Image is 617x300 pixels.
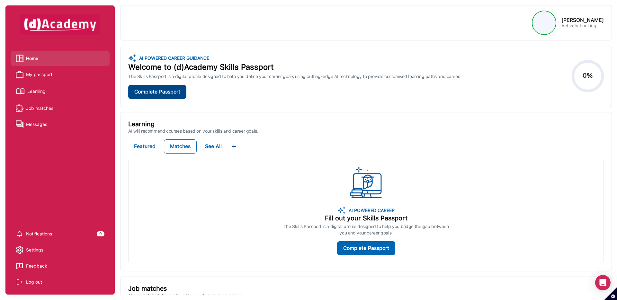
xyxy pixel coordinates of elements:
div: [PERSON_NAME] [561,17,604,23]
div: The Skills Passport is a digital profile designed to help you define your career goals using cutt... [128,73,460,80]
button: Complete Passport [337,241,395,255]
p: AI has matched these jobs with your skills and experience. [128,292,604,299]
div: 0 [97,231,104,236]
img: setting [16,230,23,238]
span: Job matches [26,103,53,113]
a: Feedback [16,261,104,271]
div: Complete Passport [134,87,180,96]
a: My passport iconMy passport [16,70,104,79]
button: See All [199,139,228,154]
a: Learning iconLearning [16,86,104,97]
img: ... [350,167,382,199]
div: Complete Passport [343,244,389,253]
p: Fill out your Skills Passport [283,214,449,222]
img: ... [230,143,238,150]
p: The Skills Passport is a digital profile designed to help you bridge the gap between you and your... [283,223,449,236]
img: dAcademy [20,14,100,35]
img: Learning icon [16,86,25,97]
button: Set cookie preferences [604,287,617,300]
p: Actively Looking [561,23,604,29]
span: Notifications [26,229,52,239]
div: Feedback [26,261,47,271]
button: Matches [164,139,197,154]
span: Home [26,54,38,63]
a: Messages iconMessages [16,119,104,129]
img: setting [16,246,23,254]
img: Home icon [16,55,23,62]
span: Settings [26,245,43,255]
p: AI will recommend courses based on your skills and career goals. [128,128,604,134]
img: Log out [16,278,23,286]
div: AI POWERED CAREER GUIDANCE [136,54,209,63]
div: Log out [26,277,42,287]
p: Learning [128,120,604,128]
img: ... [128,54,136,63]
img: Job matches icon [16,104,23,112]
img: feedback [16,262,23,270]
span: My passport [26,70,52,79]
div: See All [205,142,222,151]
p: AI POWERED CAREER [345,207,395,214]
img: Profile [533,12,555,34]
div: Matches [170,142,191,151]
a: Home iconHome [16,54,104,63]
div: Open Intercom Messenger [595,275,611,290]
a: Job matches iconJob matches [16,103,104,113]
img: My passport icon [16,71,23,78]
span: Learning [27,86,46,96]
text: 0% [583,72,593,80]
button: Featured [128,139,161,154]
div: Featured [134,142,156,151]
p: Job matches [128,285,604,292]
img: Messages icon [16,120,23,128]
div: Welcome to (d)Academy Skills Passport [128,63,460,72]
span: Messages [26,119,47,129]
button: Complete Passport [128,85,186,99]
img: image [338,207,345,214]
